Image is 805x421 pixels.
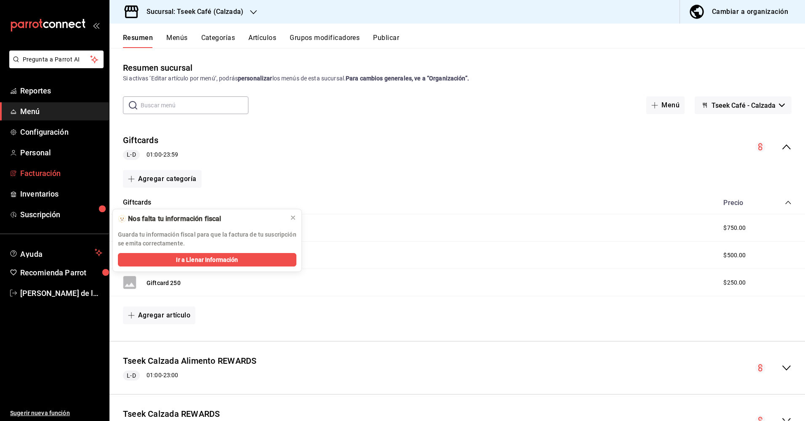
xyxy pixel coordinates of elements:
[785,199,792,206] button: collapse-category-row
[123,150,178,160] div: 01:00 - 23:59
[20,126,102,138] span: Configuración
[123,198,152,208] button: Giftcards
[123,61,192,74] div: Resumen sucursal
[695,96,792,114] button: Tseek Café - Calzada
[290,34,360,48] button: Grupos modificadores
[6,61,104,70] a: Pregunta a Parrot AI
[166,34,187,48] button: Menús
[23,55,91,64] span: Pregunta a Parrot AI
[123,408,220,420] button: Tseek Calzada REWARDS
[109,348,805,387] div: collapse-menu-row
[201,34,235,48] button: Categorías
[123,34,153,48] button: Resumen
[147,279,181,287] button: Giftcard 250
[123,134,158,147] button: Giftcards
[9,51,104,68] button: Pregunta a Parrot AI
[20,267,102,278] span: Recomienda Parrot
[123,34,805,48] div: navigation tabs
[176,256,238,264] span: Ir a Llenar Información
[646,96,685,114] button: Menú
[723,251,746,260] span: $500.00
[712,6,788,18] div: Cambiar a organización
[109,128,805,167] div: collapse-menu-row
[140,7,243,17] h3: Sucursal: Tseek Café (Calzada)
[238,75,272,82] strong: personalizar
[373,34,399,48] button: Publicar
[20,168,102,179] span: Facturación
[123,150,139,159] span: L-D
[20,248,91,258] span: Ayuda
[715,199,769,207] div: Precio
[118,253,296,266] button: Ir a Llenar Información
[123,370,256,381] div: 01:00 - 23:00
[20,188,102,200] span: Inventarios
[118,230,296,248] p: Guarda tu información fiscal para que la factura de tu suscripción se emita correctamente.
[20,85,102,96] span: Reportes
[20,209,102,220] span: Suscripción
[723,224,746,232] span: $750.00
[20,106,102,117] span: Menú
[123,306,195,324] button: Agregar artículo
[10,409,102,418] span: Sugerir nueva función
[346,75,469,82] strong: Para cambios generales, ve a “Organización”.
[141,97,248,114] input: Buscar menú
[248,34,276,48] button: Artículos
[712,101,776,109] span: Tseek Café - Calzada
[123,170,202,188] button: Agregar categoría
[723,278,746,287] span: $250.00
[20,288,102,299] span: [PERSON_NAME] de la [PERSON_NAME]
[118,214,283,224] div: 🫥 Nos falta tu información fiscal
[123,371,139,380] span: L-D
[123,74,792,83] div: Si activas ‘Editar artículo por menú’, podrás los menús de esta sucursal.
[20,147,102,158] span: Personal
[123,355,256,367] button: Tseek Calzada Alimento REWARDS
[93,22,99,29] button: open_drawer_menu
